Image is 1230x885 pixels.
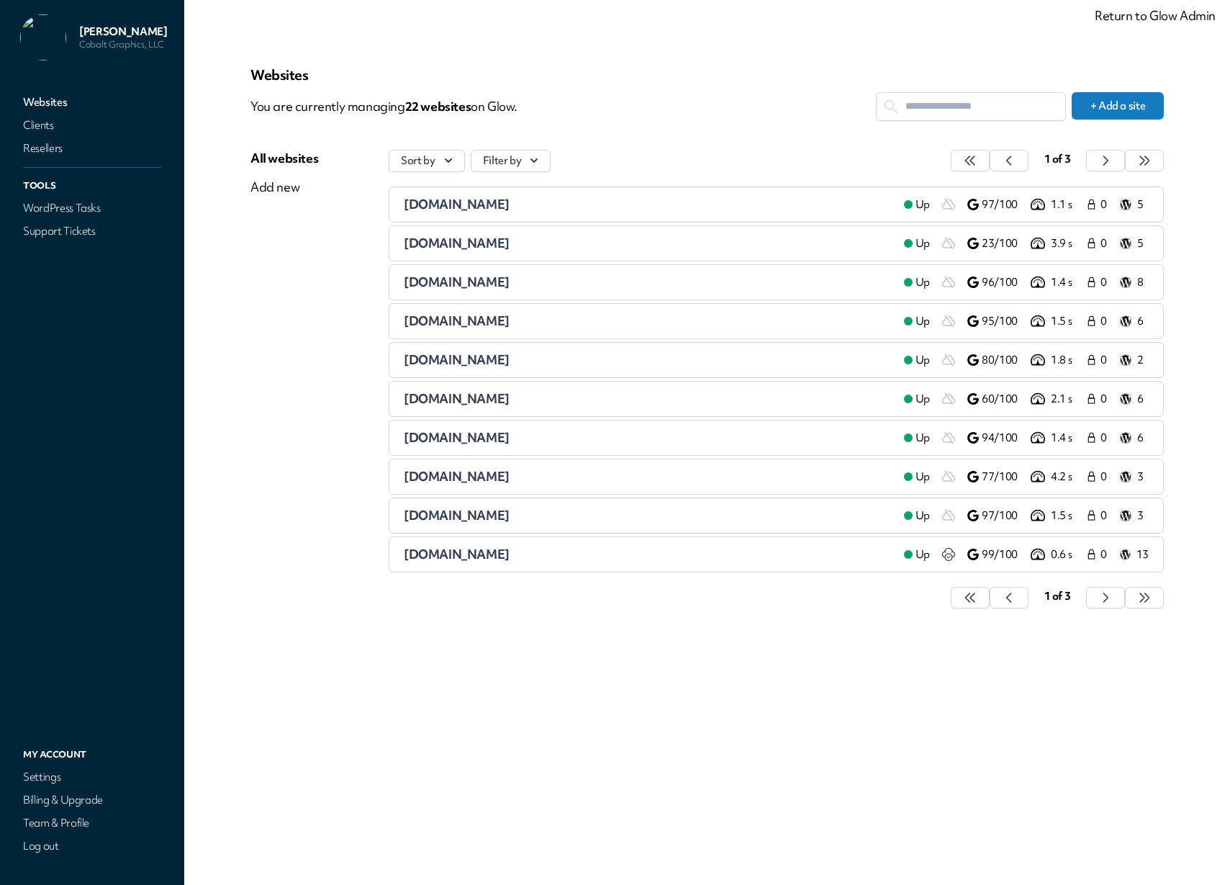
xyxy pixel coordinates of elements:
[389,150,465,172] button: Sort by
[982,314,1028,329] p: 95/100
[915,314,930,329] span: Up
[892,235,941,252] a: Up
[1051,431,1085,446] p: 1.4 s
[1085,468,1114,485] a: 0
[404,468,892,485] a: [DOMAIN_NAME]
[967,274,1085,291] a: 96/100 1.4 s
[1120,507,1149,524] a: 3
[892,313,941,330] a: Up
[1137,431,1149,446] p: 6
[1044,152,1071,166] span: 1 of 3
[404,390,892,408] a: [DOMAIN_NAME]
[20,790,164,810] a: Billing & Upgrade
[1051,236,1085,251] p: 3.9 s
[20,767,164,787] a: Settings
[1137,470,1149,485] p: 3
[404,507,892,524] a: [DOMAIN_NAME]
[1085,235,1114,252] a: 0
[1120,196,1149,213] a: 5
[404,351,892,369] a: [DOMAIN_NAME]
[1100,314,1111,329] span: 0
[250,179,318,196] div: Add new
[892,274,941,291] a: Up
[404,429,510,446] span: [DOMAIN_NAME]
[404,390,510,407] span: [DOMAIN_NAME]
[1085,546,1114,563] a: 0
[915,353,930,368] span: Up
[404,507,510,524] span: [DOMAIN_NAME]
[1137,392,1149,407] p: 6
[892,390,941,408] a: Up
[20,115,164,135] a: Clients
[471,150,551,172] button: Filter by
[20,138,164,158] a: Resellers
[20,176,164,195] p: Tools
[404,351,510,368] span: [DOMAIN_NAME]
[404,235,892,252] a: [DOMAIN_NAME]
[967,546,1085,563] a: 99/100 0.6 s
[1100,197,1111,212] span: 0
[915,431,930,446] span: Up
[1100,392,1111,407] span: 0
[404,429,892,446] a: [DOMAIN_NAME]
[405,98,471,114] span: 22 website
[915,392,930,407] span: Up
[1051,470,1085,485] p: 4.2 s
[1100,236,1111,251] span: 0
[20,198,164,218] a: WordPress Tasks
[1137,314,1149,329] p: 6
[1120,390,1149,408] a: 6
[466,98,471,114] span: s
[404,235,510,251] span: [DOMAIN_NAME]
[20,221,164,241] a: Support Tickets
[1051,197,1085,212] p: 1.1 s
[892,196,941,213] a: Up
[915,508,930,524] span: Up
[1136,547,1149,562] p: 13
[1051,353,1085,368] p: 1.8 s
[250,66,1164,84] p: Websites
[1100,431,1111,446] span: 0
[915,197,930,212] span: Up
[404,546,892,563] a: [DOMAIN_NAME]
[1051,275,1085,290] p: 1.4 s
[1100,547,1111,562] span: 0
[967,390,1085,408] a: 60/100 2.1 s
[1120,429,1149,446] a: 6
[915,236,930,251] span: Up
[20,836,164,856] a: Log out
[20,92,164,112] a: Websites
[1100,508,1111,524] span: 0
[1137,275,1149,290] p: 8
[1085,507,1114,524] a: 0
[982,431,1028,446] p: 94/100
[1100,275,1111,290] span: 0
[79,39,167,50] p: Cobalt Graphics, LLC
[1085,351,1114,369] a: 0
[1085,429,1114,446] a: 0
[1051,508,1085,524] p: 1.5 s
[250,92,876,121] p: You are currently managing on Glow.
[915,470,930,485] span: Up
[20,813,164,833] a: Team & Profile
[404,313,892,330] a: [DOMAIN_NAME]
[982,275,1028,290] p: 96/100
[404,274,892,291] a: [DOMAIN_NAME]
[982,197,1028,212] p: 97/100
[1137,197,1149,212] p: 5
[1120,351,1149,369] a: 2
[404,468,510,485] span: [DOMAIN_NAME]
[404,196,510,212] span: [DOMAIN_NAME]
[1120,274,1149,291] a: 8
[250,150,318,167] div: All websites
[404,313,510,329] span: [DOMAIN_NAME]
[1120,313,1149,330] a: 6
[1120,546,1149,563] a: 13
[915,275,930,290] span: Up
[404,274,510,290] span: [DOMAIN_NAME]
[915,547,930,562] span: Up
[20,745,164,764] p: My Account
[892,429,941,446] a: Up
[79,24,167,39] p: [PERSON_NAME]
